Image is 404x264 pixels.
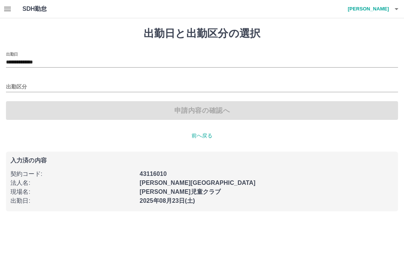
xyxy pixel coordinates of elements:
[10,158,394,164] p: 入力済の内容
[10,178,135,187] p: 法人名 :
[140,189,221,195] b: [PERSON_NAME]児童クラブ
[10,187,135,196] p: 現場名 :
[140,198,195,204] b: 2025年08月23日(土)
[140,171,166,177] b: 43116010
[10,170,135,178] p: 契約コード :
[10,196,135,205] p: 出勤日 :
[6,132,398,140] p: 前へ戻る
[140,180,255,186] b: [PERSON_NAME][GEOGRAPHIC_DATA]
[6,51,18,57] label: 出勤日
[6,27,398,40] h1: 出勤日と出勤区分の選択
